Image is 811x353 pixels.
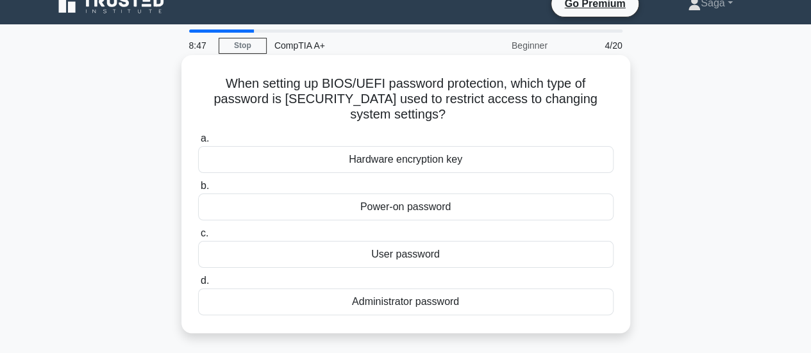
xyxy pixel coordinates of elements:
[267,33,443,58] div: CompTIA A+
[198,288,614,315] div: Administrator password
[219,38,267,54] a: Stop
[201,133,209,144] span: a.
[198,241,614,268] div: User password
[201,227,208,238] span: c.
[198,146,614,173] div: Hardware encryption key
[201,275,209,286] span: d.
[197,76,615,123] h5: When setting up BIOS/UEFI password protection, which type of password is [SECURITY_DATA] used to ...
[198,193,614,220] div: Power-on password
[201,180,209,191] span: b.
[443,33,555,58] div: Beginner
[181,33,219,58] div: 8:47
[555,33,630,58] div: 4/20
